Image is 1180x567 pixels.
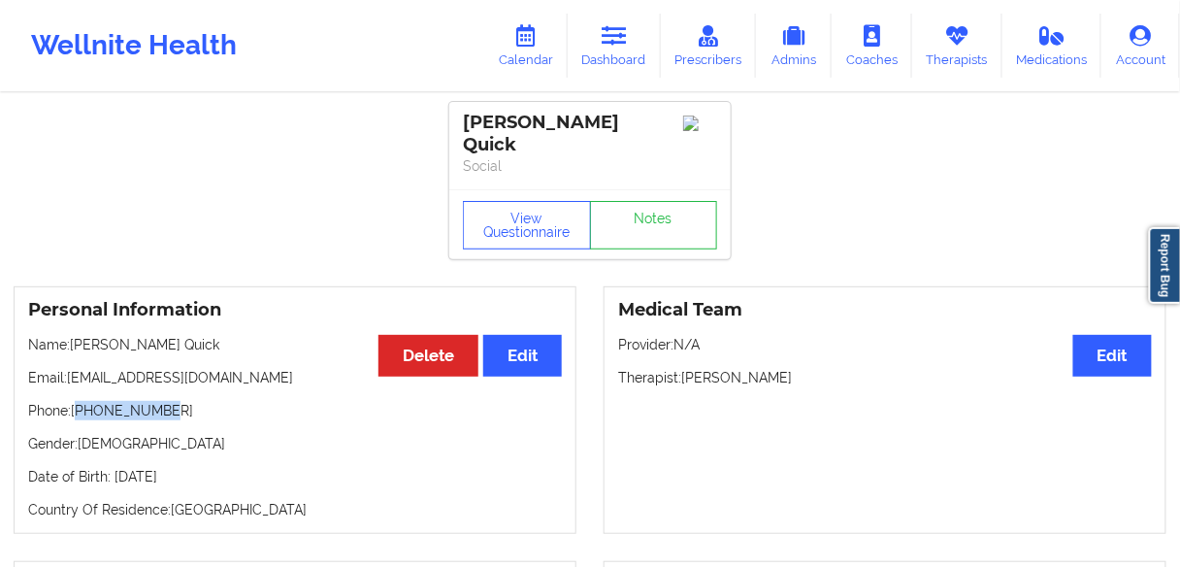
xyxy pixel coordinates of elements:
[618,299,1152,321] h3: Medical Team
[28,500,562,519] p: Country Of Residence: [GEOGRAPHIC_DATA]
[756,14,832,78] a: Admins
[28,467,562,486] p: Date of Birth: [DATE]
[28,299,562,321] h3: Personal Information
[912,14,1002,78] a: Therapists
[1002,14,1102,78] a: Medications
[28,335,562,354] p: Name: [PERSON_NAME] Quick
[483,335,562,377] button: Edit
[1073,335,1152,377] button: Edit
[463,156,717,176] p: Social
[832,14,912,78] a: Coaches
[378,335,478,377] button: Delete
[1101,14,1180,78] a: Account
[618,335,1152,354] p: Provider: N/A
[463,201,591,250] button: View Questionnaire
[568,14,661,78] a: Dashboard
[28,434,562,453] p: Gender: [DEMOGRAPHIC_DATA]
[28,401,562,420] p: Phone: [PHONE_NUMBER]
[463,112,717,156] div: [PERSON_NAME] Quick
[590,201,718,250] a: Notes
[618,368,1152,387] p: Therapist: [PERSON_NAME]
[661,14,757,78] a: Prescribers
[484,14,568,78] a: Calendar
[28,368,562,387] p: Email: [EMAIL_ADDRESS][DOMAIN_NAME]
[1149,227,1180,304] a: Report Bug
[683,116,717,131] img: Image%2Fplaceholer-image.png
